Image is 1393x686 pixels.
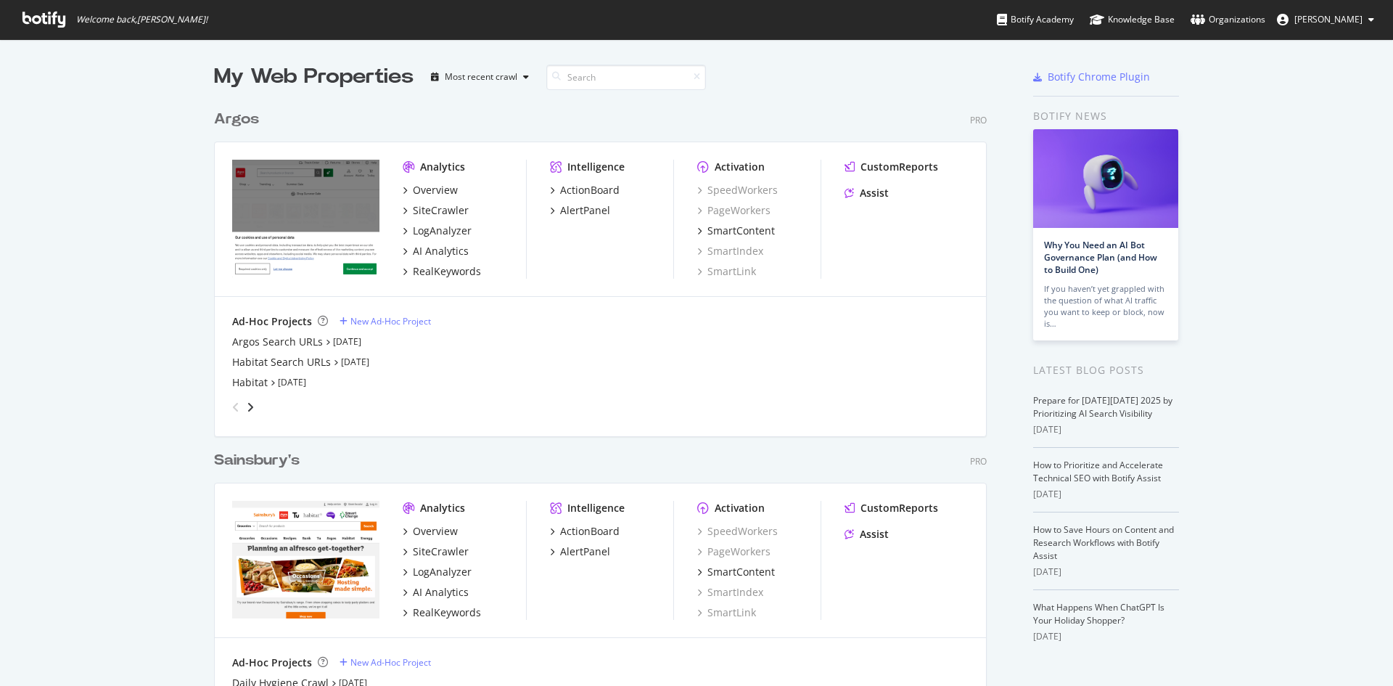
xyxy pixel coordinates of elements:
[970,455,987,467] div: Pro
[350,656,431,669] div: New Ad-Hoc Project
[214,450,305,471] a: Sainsbury's
[550,544,610,559] a: AlertPanel
[232,355,331,369] a: Habitat Search URLs
[333,335,361,348] a: [DATE]
[707,224,775,238] div: SmartContent
[350,315,431,327] div: New Ad-Hoc Project
[560,203,610,218] div: AlertPanel
[413,544,469,559] div: SiteCrawler
[1033,362,1179,378] div: Latest Blog Posts
[715,160,765,174] div: Activation
[413,244,469,258] div: AI Analytics
[697,605,756,620] a: SmartLink
[1090,12,1175,27] div: Knowledge Base
[567,501,625,515] div: Intelligence
[697,524,778,539] a: SpeedWorkers
[232,501,379,618] img: *.sainsburys.co.uk/
[560,183,620,197] div: ActionBoard
[697,565,775,579] a: SmartContent
[567,160,625,174] div: Intelligence
[860,501,938,515] div: CustomReports
[340,656,431,669] a: New Ad-Hoc Project
[715,501,765,515] div: Activation
[845,160,938,174] a: CustomReports
[697,544,771,559] a: PageWorkers
[697,244,763,258] div: SmartIndex
[232,375,268,390] a: Habitat
[413,183,458,197] div: Overview
[425,65,535,89] button: Most recent crawl
[1044,239,1157,276] a: Why You Need an AI Bot Governance Plan (and How to Build One)
[232,335,323,349] a: Argos Search URLs
[214,450,300,471] div: Sainsbury's
[1033,488,1179,501] div: [DATE]
[550,524,620,539] a: ActionBoard
[845,501,938,515] a: CustomReports
[697,224,775,238] a: SmartContent
[560,544,610,559] div: AlertPanel
[1044,283,1167,330] div: If you haven’t yet grappled with the question of what AI traffic you want to keep or block, now is…
[420,501,465,515] div: Analytics
[697,585,763,600] a: SmartIndex
[278,376,306,388] a: [DATE]
[1048,70,1150,84] div: Botify Chrome Plugin
[232,160,379,277] img: www.argos.co.uk
[232,314,312,329] div: Ad-Hoc Projects
[550,183,620,197] a: ActionBoard
[403,183,458,197] a: Overview
[403,203,469,218] a: SiteCrawler
[1191,12,1265,27] div: Organizations
[445,73,517,81] div: Most recent crawl
[413,203,469,218] div: SiteCrawler
[403,544,469,559] a: SiteCrawler
[860,186,889,200] div: Assist
[1294,13,1363,25] span: Rowan Collins
[232,656,312,670] div: Ad-Hoc Projects
[76,14,207,25] span: Welcome back, [PERSON_NAME] !
[697,183,778,197] a: SpeedWorkers
[226,396,245,419] div: angle-left
[860,160,938,174] div: CustomReports
[550,203,610,218] a: AlertPanel
[1033,565,1179,579] div: [DATE]
[413,264,481,279] div: RealKeywords
[1265,8,1386,31] button: [PERSON_NAME]
[413,585,469,600] div: AI Analytics
[1033,70,1150,84] a: Botify Chrome Plugin
[1033,423,1179,436] div: [DATE]
[245,400,255,415] div: angle-right
[403,224,472,238] a: LogAnalyzer
[1033,601,1164,626] a: What Happens When ChatGPT Is Your Holiday Shopper?
[341,356,369,368] a: [DATE]
[403,605,481,620] a: RealKeywords
[214,109,259,130] div: Argos
[707,565,775,579] div: SmartContent
[1033,394,1172,420] a: Prepare for [DATE][DATE] 2025 by Prioritizing AI Search Visibility
[413,224,472,238] div: LogAnalyzer
[340,315,431,327] a: New Ad-Hoc Project
[403,565,472,579] a: LogAnalyzer
[403,264,481,279] a: RealKeywords
[546,65,706,90] input: Search
[1033,523,1174,562] a: How to Save Hours on Content and Research Workflows with Botify Assist
[697,264,756,279] a: SmartLink
[1033,129,1178,228] img: Why You Need an AI Bot Governance Plan (and How to Build One)
[413,565,472,579] div: LogAnalyzer
[970,114,987,126] div: Pro
[1033,630,1179,643] div: [DATE]
[214,62,414,91] div: My Web Properties
[1033,459,1163,484] a: How to Prioritize and Accelerate Technical SEO with Botify Assist
[560,524,620,539] div: ActionBoard
[697,203,771,218] a: PageWorkers
[413,524,458,539] div: Overview
[420,160,465,174] div: Analytics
